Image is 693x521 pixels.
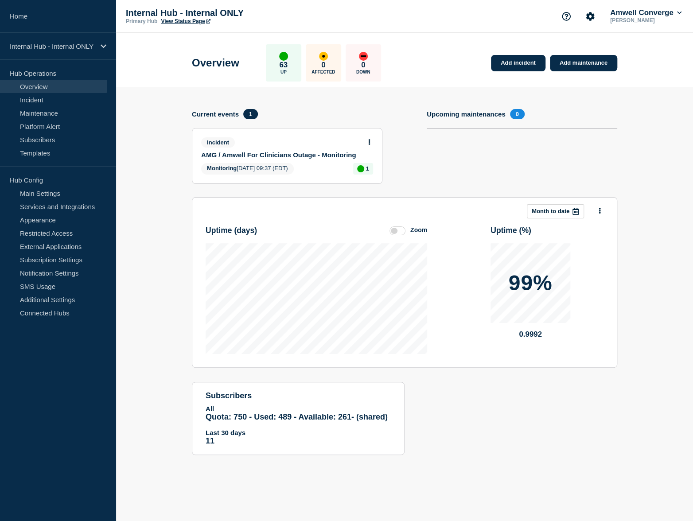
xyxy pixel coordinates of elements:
[356,70,370,74] p: Down
[366,165,369,172] p: 1
[161,18,210,24] a: View Status Page
[491,330,570,339] p: 0.9992
[357,165,364,172] div: up
[192,110,239,118] h4: Current events
[192,57,239,69] h1: Overview
[206,436,391,446] p: 11
[126,8,303,18] p: Internal Hub - Internal ONLY
[10,43,95,50] p: Internal Hub - Internal ONLY
[206,226,257,235] h3: Uptime ( days )
[608,17,683,23] p: [PERSON_NAME]
[491,226,531,235] h3: Uptime ( % )
[279,52,288,61] div: up
[508,272,552,294] p: 99%
[410,226,427,233] div: Zoom
[280,70,287,74] p: Up
[279,61,288,70] p: 63
[311,70,335,74] p: Affected
[510,109,525,119] span: 0
[207,165,237,171] span: Monitoring
[359,52,368,61] div: down
[243,109,258,119] span: 1
[201,151,361,159] a: AMG / Amwell For Clinicians Outage - Monitoring
[527,204,584,218] button: Month to date
[361,61,365,70] p: 0
[319,52,328,61] div: affected
[126,18,157,24] p: Primary Hub
[201,137,235,148] span: Incident
[321,61,325,70] p: 0
[206,412,388,421] span: Quota: 750 - Used: 489 - Available: 261 - (shared)
[491,55,545,71] a: Add incident
[206,391,391,400] h4: subscribers
[557,7,576,26] button: Support
[581,7,600,26] button: Account settings
[206,429,391,436] p: Last 30 days
[550,55,617,71] a: Add maintenance
[532,208,569,214] p: Month to date
[427,110,506,118] h4: Upcoming maintenances
[608,8,683,17] button: Amwell Converge
[201,163,294,175] span: [DATE] 09:37 (EDT)
[206,405,391,412] p: All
